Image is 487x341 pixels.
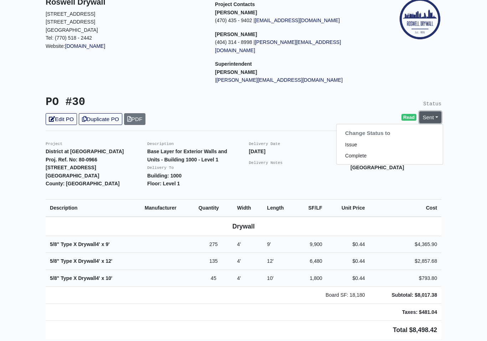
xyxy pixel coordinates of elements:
td: $793.80 [369,270,441,287]
a: [PERSON_NAME][EMAIL_ADDRESS][DOMAIN_NAME] [216,77,343,83]
a: Edit PO [46,113,77,125]
a: [PERSON_NAME][EMAIL_ADDRESS][DOMAIN_NAME] [215,39,341,53]
strong: 5/8" Type X Drywall [50,241,109,247]
span: 4' [96,275,100,281]
span: 12' [106,258,112,264]
strong: Base Layer for Exterior Walls and Units - Building 1000 - Level 1 [147,149,227,162]
span: 12' [267,258,273,264]
strong: [PERSON_NAME] [215,10,257,15]
a: PDF [124,113,146,125]
td: $0.44 [327,253,369,270]
td: Subtotal: $8,017.38 [369,287,441,304]
td: $4,365.90 [369,236,441,253]
b: Drywall [232,223,255,230]
p: [GEOGRAPHIC_DATA] [46,26,204,34]
td: 45 [194,270,233,287]
small: Delivery To [147,166,174,170]
td: Total $8,498.42 [46,321,441,340]
td: $0.44 [327,270,369,287]
a: Duplicate PO [79,113,122,125]
th: Quantity [194,199,233,216]
p: Tel: (770) 518 - 2442 [46,34,204,42]
p: (404) 314 - 8998 | [215,38,374,54]
th: SF/LF [297,199,327,216]
td: 6,480 [297,253,327,270]
strong: 5/8" Type X Drywall [50,258,112,264]
span: 9' [267,241,271,247]
span: Project Contacts [215,1,255,7]
strong: Floor: Level 1 [147,181,180,186]
small: Delivery Date [249,142,280,146]
span: x [101,258,104,264]
h6: Change Status to [337,127,443,139]
p: [STREET_ADDRESS] [46,18,204,26]
strong: [STREET_ADDRESS] [46,165,96,170]
small: Delivery Notes [249,161,283,165]
span: x [101,275,104,281]
a: [DOMAIN_NAME] [65,43,106,49]
th: Unit Price [327,199,369,216]
a: [EMAIL_ADDRESS][DOMAIN_NAME] [255,17,340,23]
p: | [215,76,374,84]
small: Status [423,101,441,107]
a: Sent [419,111,441,123]
td: $2,857.68 [369,253,441,270]
small: Description [147,142,174,146]
span: Superintendent [215,61,252,67]
strong: Building: 1000 [147,173,181,179]
th: Description [46,199,140,216]
td: 135 [194,253,233,270]
small: Project [46,142,62,146]
strong: [GEOGRAPHIC_DATA] [46,173,99,179]
th: Width [233,199,263,216]
span: 10' [106,275,112,281]
span: 4' [237,275,241,281]
div: [PERSON_NAME] [336,124,443,165]
strong: [DATE] [249,149,266,154]
td: $0.44 [327,236,369,253]
td: Taxes: $481.04 [369,304,441,321]
span: 4' [96,258,100,264]
td: 275 [194,236,233,253]
strong: District at [GEOGRAPHIC_DATA] [46,149,124,154]
a: Issue [337,139,443,150]
p: [STREET_ADDRESS] [46,10,204,18]
strong: County: [GEOGRAPHIC_DATA] [46,181,120,186]
span: 4' [96,241,100,247]
span: 10' [267,275,273,281]
span: Read [401,114,417,121]
strong: [PERSON_NAME] [215,31,257,37]
span: Board SF: 18,180 [325,292,365,298]
strong: 5/8" Type X Drywall [50,275,112,281]
th: Length [263,199,297,216]
th: Cost [369,199,441,216]
th: Manufacturer [140,199,194,216]
h3: PO #30 [46,96,238,109]
span: 4' [237,258,241,264]
span: 4' [237,241,241,247]
strong: Proj. Ref. No: 80-0966 [46,157,97,162]
strong: [PERSON_NAME] [215,69,257,75]
span: x [101,241,104,247]
span: 9' [106,241,109,247]
td: 9,900 [297,236,327,253]
p: (470) 435 - 9402 | [215,16,374,25]
a: Complete [337,150,443,161]
td: 1,800 [297,270,327,287]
